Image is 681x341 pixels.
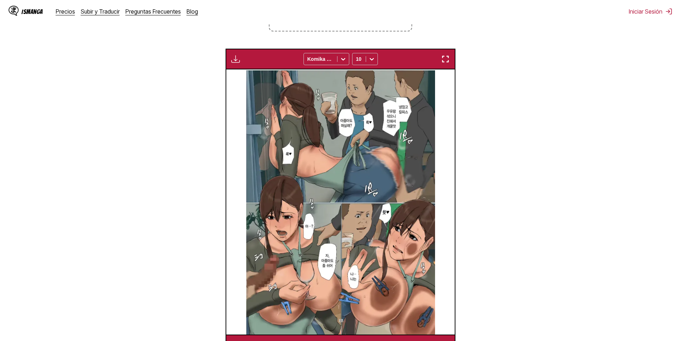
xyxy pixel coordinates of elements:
[125,8,181,15] a: Preguntas Frecuentes
[665,8,672,15] img: Sign out
[56,8,75,15] a: Precios
[441,55,450,63] img: Enter fullscreen
[246,69,435,335] img: Manga Panel
[187,8,198,15] a: Blog
[9,6,19,16] img: IsManga Logo
[9,6,56,17] a: IsManga LogoIsManga
[21,8,43,15] div: IsManga
[81,8,120,15] a: Subir y Traducir
[231,55,240,63] img: Download translated images
[629,8,672,15] button: Iniciar Sesión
